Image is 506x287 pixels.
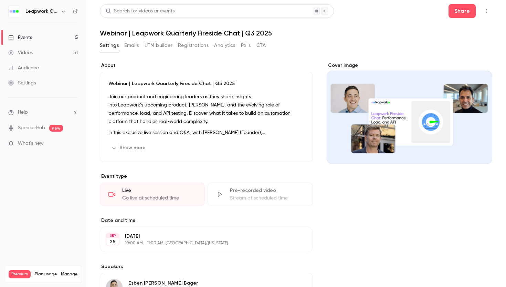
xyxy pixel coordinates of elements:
button: Share [449,4,476,18]
span: What's new [18,140,44,147]
a: SpeakerHub [18,124,45,132]
h6: Leapwork Online Event [25,8,58,15]
div: Pre-recorded videoStream at scheduled time [208,183,313,206]
div: Audience [8,64,39,71]
span: new [49,125,63,132]
span: Help [18,109,28,116]
section: Cover image [327,62,492,164]
p: [DATE] [125,233,276,240]
div: Go live at scheduled time [122,195,196,202]
p: 25 [110,238,115,245]
li: help-dropdown-opener [8,109,78,116]
label: Cover image [327,62,492,69]
div: Videos [8,49,33,56]
button: Registrations [178,40,209,51]
button: Analytics [214,40,235,51]
label: About [100,62,313,69]
div: Stream at scheduled time [230,195,304,202]
label: Date and time [100,217,313,224]
button: Show more [108,142,150,153]
button: UTM builder [145,40,172,51]
div: LiveGo live at scheduled time [100,183,205,206]
button: Emails [124,40,139,51]
a: Manage [61,271,77,277]
p: Event type [100,173,313,180]
div: SEP [106,233,119,238]
p: Webinar | Leapwork Quarterly Fireside Chat | Q3 2025 [108,80,304,87]
span: Plan usage [35,271,57,277]
div: Pre-recorded video [230,187,304,194]
div: Live [122,187,196,194]
div: Search for videos or events [106,8,175,15]
button: CTA [256,40,266,51]
button: Polls [241,40,251,51]
p: 10:00 AM - 11:00 AM, [GEOGRAPHIC_DATA]/[US_STATE] [125,240,276,246]
p: In this exclusive live session and Q&A, with [PERSON_NAME] (Founder), [PERSON_NAME] (VP Product a... [108,129,304,137]
p: Join our product and engineering leaders as they share insights into Leapwork’s upcoming product,... [108,93,304,126]
p: Esben [PERSON_NAME] Bager [128,280,200,287]
div: Settings [8,80,36,86]
h1: Webinar | Leapwork Quarterly Fireside Chat | Q3 2025 [100,29,492,37]
span: Premium [9,270,31,278]
img: Leapwork Online Event [9,6,20,17]
label: Speakers [100,263,313,270]
div: Events [8,34,32,41]
button: Settings [100,40,119,51]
